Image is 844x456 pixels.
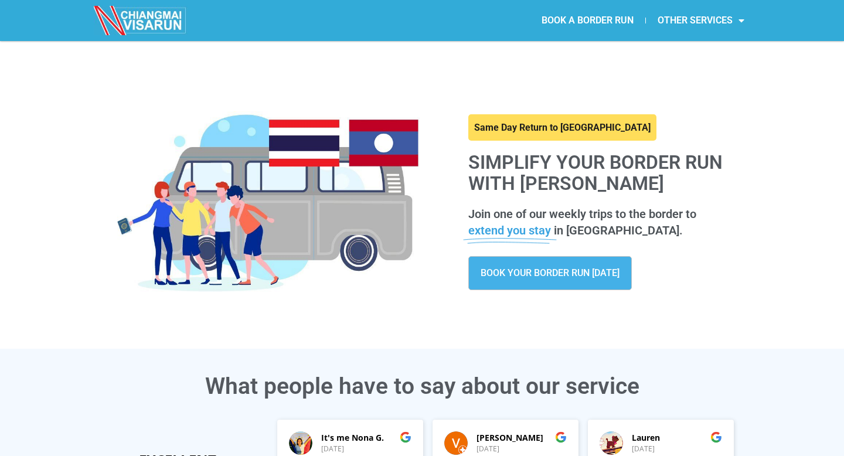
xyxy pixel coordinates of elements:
[321,432,411,444] div: It's me Nona G.
[710,431,722,443] img: Google
[600,431,623,455] img: Lauren profile picture
[646,7,756,34] a: OTHER SERVICES
[555,431,567,443] img: Google
[530,7,645,34] a: BOOK A BORDER RUN
[632,444,722,454] div: [DATE]
[477,444,567,454] div: [DATE]
[468,207,696,221] span: Join one of our weekly trips to the border to
[477,432,567,444] div: [PERSON_NAME]
[400,431,411,443] img: Google
[422,7,756,34] nav: Menu
[481,268,620,278] span: BOOK YOUR BORDER RUN [DATE]
[632,432,722,444] div: Lauren
[554,223,683,237] span: in [GEOGRAPHIC_DATA].
[289,431,312,455] img: It's me Nona G. profile picture
[468,256,632,290] a: BOOK YOUR BORDER RUN [DATE]
[444,431,468,455] img: Victor A profile picture
[94,375,750,398] h3: What people have to say about our service
[321,444,411,454] div: [DATE]
[468,152,738,193] h1: Simplify your border run with [PERSON_NAME]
